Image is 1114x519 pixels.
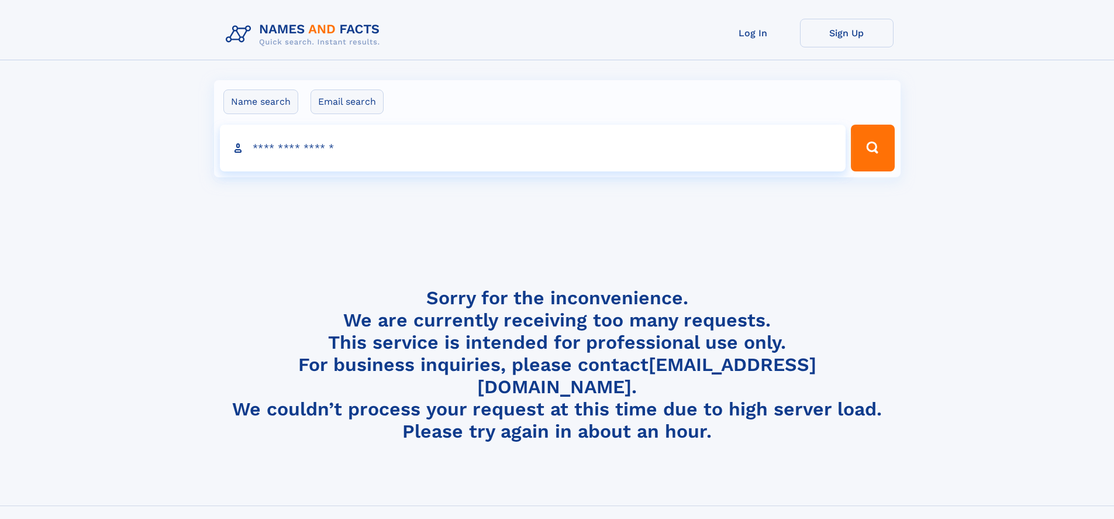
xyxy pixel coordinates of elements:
[800,19,894,47] a: Sign Up
[477,353,816,398] a: [EMAIL_ADDRESS][DOMAIN_NAME]
[223,90,298,114] label: Name search
[706,19,800,47] a: Log In
[221,287,894,443] h4: Sorry for the inconvenience. We are currently receiving too many requests. This service is intend...
[221,19,389,50] img: Logo Names and Facts
[220,125,846,171] input: search input
[851,125,894,171] button: Search Button
[311,90,384,114] label: Email search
